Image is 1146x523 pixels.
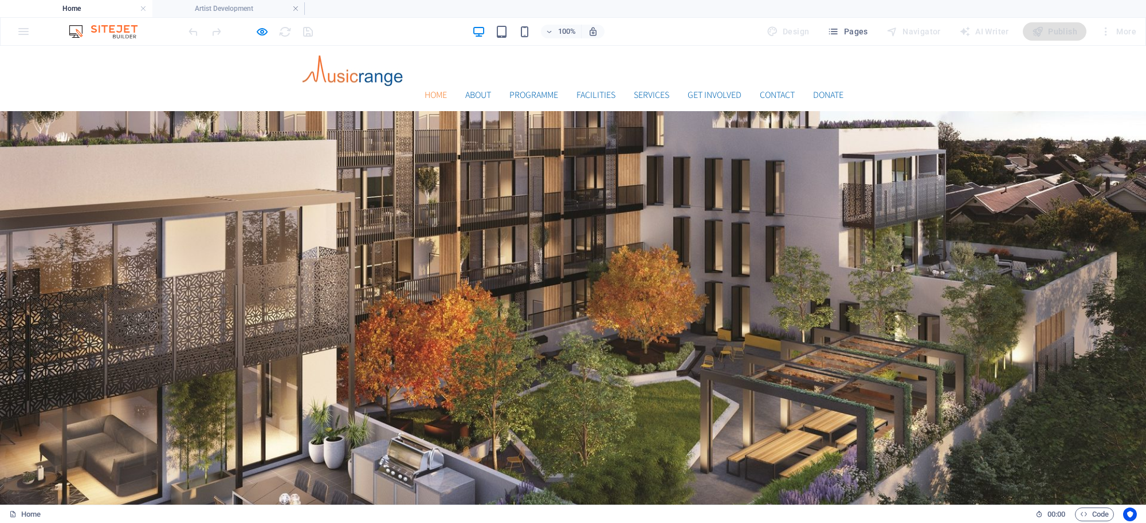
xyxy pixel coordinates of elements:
a: Contact [760,45,795,54]
h6: Session time [1035,508,1066,521]
a: Programme [509,45,558,54]
a: Get Involved [688,45,741,54]
a: Click to cancel selection. Double-click to open Pages [9,508,41,521]
button: Code [1075,508,1114,521]
a: Facilities [576,45,615,54]
span: Pages [827,26,868,37]
span: Code [1080,508,1109,521]
a: Donate [813,45,843,54]
div: Design (Ctrl+Alt+Y) [762,22,814,41]
h6: 100% [558,25,576,38]
h4: Artist Development [152,2,305,15]
button: Pages [823,22,872,41]
a: Services [634,45,669,54]
img: musicrange_logo-bcfnSMimapzPnLzYzLajyg.jpg [303,9,406,42]
span: : [1055,510,1057,518]
a: About [465,45,491,54]
button: 100% [541,25,582,38]
span: 00 00 [1047,508,1065,521]
img: Editor Logo [66,25,152,38]
i: On resize automatically adjust zoom level to fit chosen device. [588,26,598,37]
a: Home [425,45,447,54]
button: Usercentrics [1123,508,1137,521]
